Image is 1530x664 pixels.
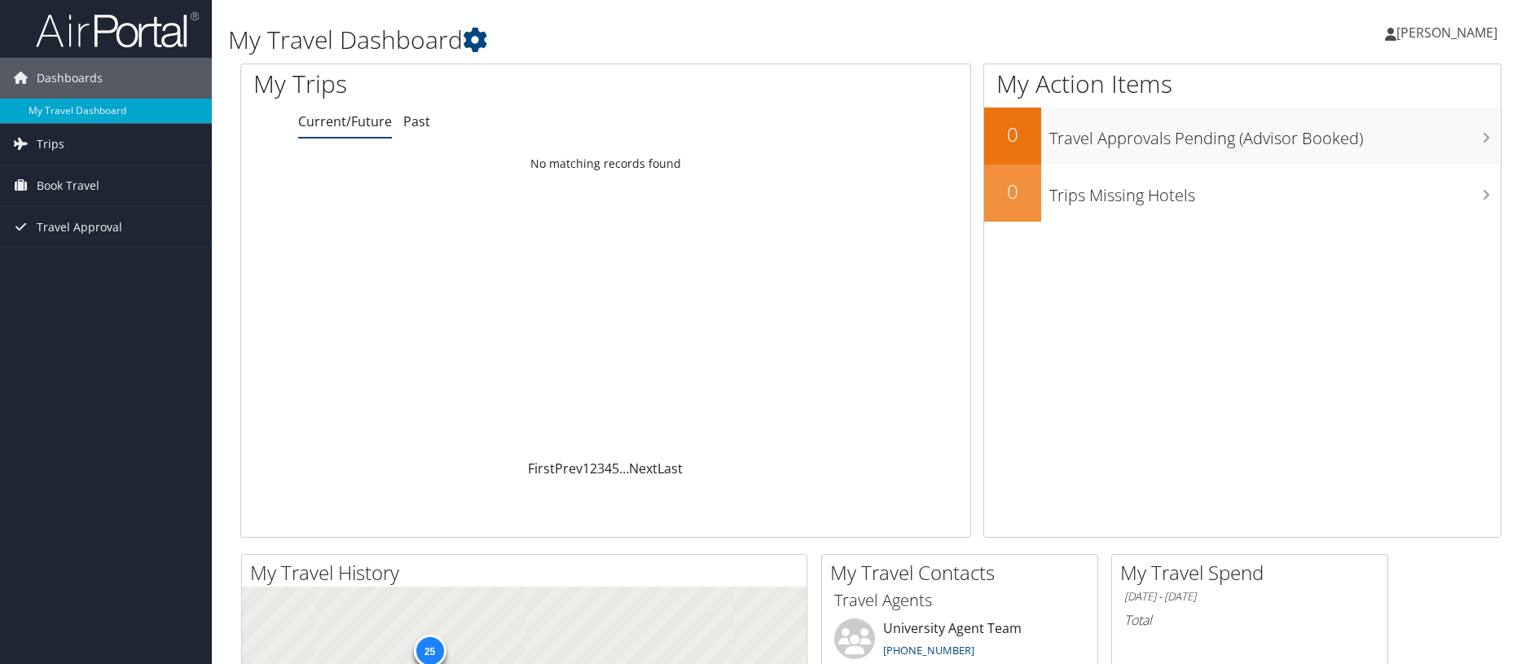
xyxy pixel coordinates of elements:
a: Next [629,460,657,477]
h6: Total [1124,611,1375,629]
h2: 0 [984,121,1041,148]
a: 0Travel Approvals Pending (Advisor Booked) [984,108,1501,165]
a: 4 [605,460,612,477]
h3: Trips Missing Hotels [1049,176,1501,207]
span: … [619,460,629,477]
span: Travel Approval [37,207,122,248]
h3: Travel Approvals Pending (Advisor Booked) [1049,119,1501,150]
h3: Travel Agents [834,589,1085,612]
a: First [528,460,555,477]
h1: My Travel Dashboard [228,23,1085,57]
a: Prev [555,460,583,477]
a: [PHONE_NUMBER] [883,643,974,657]
h2: 0 [984,178,1041,205]
span: Trips [37,124,64,165]
a: [PERSON_NAME] [1385,8,1514,57]
a: 1 [583,460,590,477]
h6: [DATE] - [DATE] [1124,589,1375,605]
span: Dashboards [37,58,103,99]
a: Current/Future [298,112,392,130]
a: 2 [590,460,597,477]
a: 5 [612,460,619,477]
span: Book Travel [37,165,99,206]
h1: My Trips [253,67,654,101]
a: 3 [597,460,605,477]
h2: My Travel History [250,559,807,587]
img: airportal-logo.png [36,11,199,49]
h2: My Travel Spend [1120,559,1387,587]
a: 0Trips Missing Hotels [984,165,1501,222]
td: No matching records found [241,149,970,178]
a: Last [657,460,683,477]
span: [PERSON_NAME] [1396,24,1497,42]
h1: My Action Items [984,67,1501,101]
a: Past [403,112,430,130]
h2: My Travel Contacts [830,559,1097,587]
